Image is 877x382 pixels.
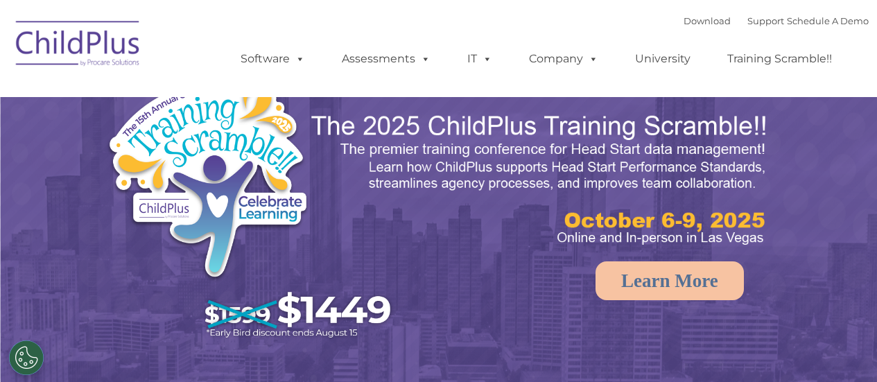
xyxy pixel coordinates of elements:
[515,45,612,73] a: Company
[328,45,444,73] a: Assessments
[684,15,869,26] font: |
[9,340,44,375] button: Cookies Settings
[453,45,506,73] a: IT
[684,15,731,26] a: Download
[747,15,784,26] a: Support
[596,261,744,300] a: Learn More
[787,15,869,26] a: Schedule A Demo
[9,11,148,80] img: ChildPlus by Procare Solutions
[713,45,846,73] a: Training Scramble!!
[621,45,704,73] a: University
[227,45,319,73] a: Software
